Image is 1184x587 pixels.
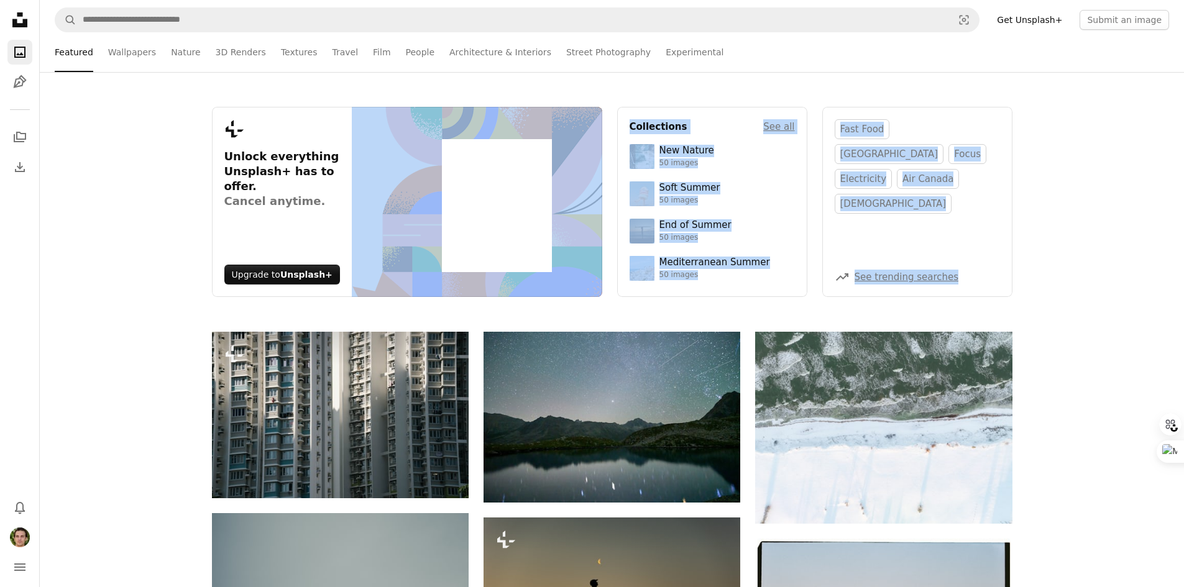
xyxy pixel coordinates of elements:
[989,10,1070,30] a: Get Unsplash+
[755,422,1012,433] a: Snow covered landscape with frozen water
[755,332,1012,524] img: Snow covered landscape with frozen water
[1080,10,1169,30] button: Submit an image
[630,144,654,169] img: premium_photo-1755037089989-422ee333aef9
[630,119,687,134] h4: Collections
[7,525,32,550] button: Profile
[7,495,32,520] button: Notifications
[449,32,551,72] a: Architecture & Interiors
[659,270,770,280] div: 50 images
[108,32,156,72] a: Wallpapers
[949,8,979,32] button: Visual search
[659,145,714,157] div: New Nature
[835,194,952,214] a: [DEMOGRAPHIC_DATA]
[212,409,469,420] a: Tall apartment buildings with many windows and balconies.
[659,196,720,206] div: 50 images
[281,32,318,72] a: Textures
[55,7,980,32] form: Find visuals sitewide
[666,32,723,72] a: Experimental
[630,219,795,243] a: End of Summer50 images
[484,411,740,422] a: Starry night sky over a calm mountain lake
[55,8,76,32] button: Search Unsplash
[406,32,435,72] a: People
[224,194,352,209] span: Cancel anytime.
[659,158,714,168] div: 50 images
[897,169,959,189] a: air canada
[280,270,333,280] strong: Unsplash+
[659,182,720,194] div: Soft Summer
[7,7,32,35] a: Home — Unsplash
[224,149,352,209] h3: Unlock everything Unsplash+ has to offer.
[630,219,654,243] img: premium_photo-1754398386796-ea3dec2a6302
[216,32,266,72] a: 3D Renders
[835,169,893,189] a: electricity
[566,32,651,72] a: Street Photography
[212,332,469,498] img: Tall apartment buildings with many windows and balconies.
[948,144,986,164] a: focus
[7,155,32,180] a: Download History
[7,70,32,94] a: Illustrations
[835,144,944,164] a: [GEOGRAPHIC_DATA]
[332,32,358,72] a: Travel
[171,32,200,72] a: Nature
[373,32,390,72] a: Film
[7,40,32,65] a: Photos
[763,119,794,134] a: See all
[630,256,654,281] img: premium_photo-1688410049290-d7394cc7d5df
[10,527,30,547] img: Avatar of user Joan Carrillo9
[224,265,340,284] div: Upgrade to
[835,119,890,139] a: fast food
[630,181,795,206] a: Soft Summer50 images
[855,271,959,283] a: See trending searches
[630,181,654,206] img: premium_photo-1749544311043-3a6a0c8d54af
[630,256,795,281] a: Mediterranean Summer50 images
[7,555,32,580] button: Menu
[484,332,740,503] img: Starry night sky over a calm mountain lake
[630,144,795,169] a: New Nature50 images
[7,125,32,150] a: Collections
[212,107,602,297] a: Unlock everything Unsplash+ has to offer.Cancel anytime.Upgrade toUnsplash+
[659,219,732,232] div: End of Summer
[659,233,732,243] div: 50 images
[659,257,770,269] div: Mediterranean Summer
